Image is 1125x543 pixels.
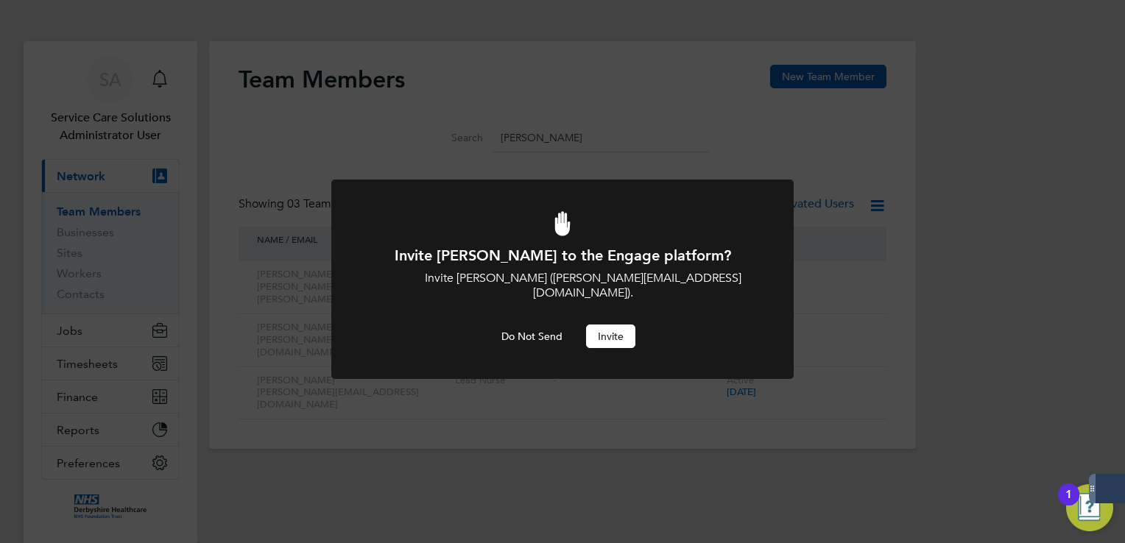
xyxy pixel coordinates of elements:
button: Do Not Send [490,324,574,348]
div: 1 [1065,494,1072,514]
p: Invite [PERSON_NAME] ([PERSON_NAME][EMAIL_ADDRESS][DOMAIN_NAME]). [412,271,754,302]
h1: Invite [PERSON_NAME] to the Engage platform? [371,246,754,265]
button: Open Resource Center, 1 new notification [1066,484,1113,531]
button: Invite [586,324,635,348]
